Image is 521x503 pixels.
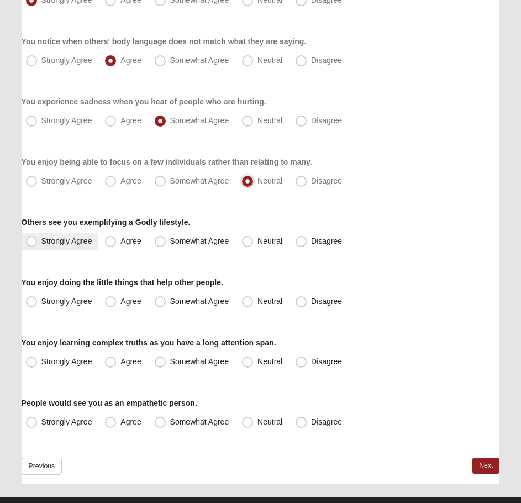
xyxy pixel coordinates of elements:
[170,237,229,245] span: Somewhat Agree
[257,176,282,185] span: Neutral
[311,297,342,306] span: Disagree
[41,417,92,426] span: Strongly Agree
[22,458,62,475] a: Previous
[22,217,191,228] label: Others see you exemplifying a Godly lifestyle.
[41,357,92,366] span: Strongly Agree
[120,357,141,366] span: Agree
[257,116,282,125] span: Neutral
[22,36,307,47] label: You notice when others' body language does not match what they are saying.
[120,176,141,185] span: Agree
[41,116,92,125] span: Strongly Agree
[22,397,197,408] label: People would see you as an empathetic person.
[120,237,141,245] span: Agree
[170,176,229,185] span: Somewhat Agree
[120,56,141,65] span: Agree
[170,297,229,306] span: Somewhat Agree
[22,156,312,167] label: You enjoy being able to focus on a few individuals rather than relating to many.
[41,237,92,245] span: Strongly Agree
[311,417,342,426] span: Disagree
[41,56,92,65] span: Strongly Agree
[22,277,223,288] label: You enjoy doing the little things that help other people.
[311,176,342,185] span: Disagree
[41,297,92,306] span: Strongly Agree
[311,116,342,125] span: Disagree
[257,357,282,366] span: Neutral
[170,357,229,366] span: Somewhat Agree
[22,337,276,348] label: You enjoy learning complex truths as you have a long attention span.
[257,417,282,426] span: Neutral
[257,297,282,306] span: Neutral
[311,56,342,65] span: Disagree
[257,56,282,65] span: Neutral
[311,237,342,245] span: Disagree
[170,56,229,65] span: Somewhat Agree
[22,96,266,107] label: You experience sadness when you hear of people who are hurting.
[257,237,282,245] span: Neutral
[120,417,141,426] span: Agree
[170,417,229,426] span: Somewhat Agree
[120,297,141,306] span: Agree
[120,116,141,125] span: Agree
[170,116,229,125] span: Somewhat Agree
[41,176,92,185] span: Strongly Agree
[472,458,499,474] a: Next
[311,357,342,366] span: Disagree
